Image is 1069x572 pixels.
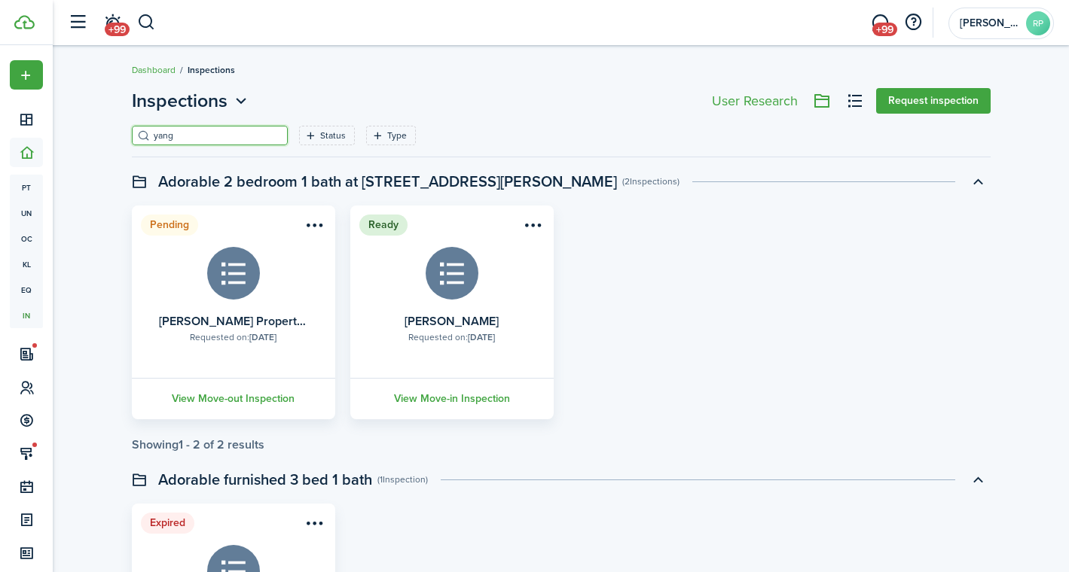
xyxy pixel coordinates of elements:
swimlane-subtitle: (2 Inspections ) [622,175,680,188]
button: User Research [708,90,802,111]
status: Pending [141,214,198,236]
status: Expired [141,513,194,534]
filter-tag: Open filter [299,126,355,145]
swimlane-title: Adorable 2 bedroom 1 bath at [STREET_ADDRESS][PERSON_NAME] [158,170,617,193]
span: Rouzer Property Consultants [960,18,1020,29]
span: +99 [105,23,130,36]
pagination-page-total: 1 - 2 of 2 [179,436,224,453]
filter-tag-label: Status [320,129,346,142]
span: Inspections [188,63,235,77]
filter-tag-label: Type [387,129,407,142]
span: Inspections [132,87,228,114]
status: Ready [359,214,408,236]
swimlane-subtitle: (1 Inspection ) [377,473,428,486]
a: Dashboard [132,63,176,77]
a: un [10,200,43,226]
button: Open menu [521,218,545,238]
a: kl [10,251,43,277]
img: TenantCloud [14,15,35,29]
swimlane-title: Adorable furnished 3 bed 1 bath [158,468,372,491]
filter-tag: Open filter [366,126,416,145]
div: User Research [712,94,798,108]
div: Requested on: [190,330,276,344]
button: Toggle accordion [965,169,991,194]
card-title: [PERSON_NAME] Property Consultants [159,315,307,328]
b: [DATE] [249,330,276,344]
button: Request inspection [876,88,991,114]
a: oc [10,226,43,251]
button: Open menu [302,516,326,536]
card-title: [PERSON_NAME] [405,315,499,328]
button: Inspections [132,87,251,114]
a: View Move-out Inspection [130,378,337,419]
span: +99 [872,23,897,36]
div: Showing results [132,438,264,452]
a: eq [10,277,43,303]
avatar-text: RP [1026,11,1050,35]
b: [DATE] [468,330,495,344]
button: Open resource center [900,10,926,35]
a: View Move-in Inspection [348,378,556,419]
button: Open menu [302,218,326,238]
button: Search [137,10,156,35]
a: in [10,303,43,328]
button: Open sidebar [63,8,92,37]
button: Open menu [10,60,43,90]
div: Requested on: [408,330,495,344]
a: Notifications [98,4,127,42]
inspection-list-swimlane-item: Toggle accordion [132,205,991,452]
input: Search here... [150,129,283,143]
a: Messaging [866,4,894,42]
button: Open menu [132,87,251,114]
a: pt [10,175,43,200]
button: Toggle accordion [965,467,991,492]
